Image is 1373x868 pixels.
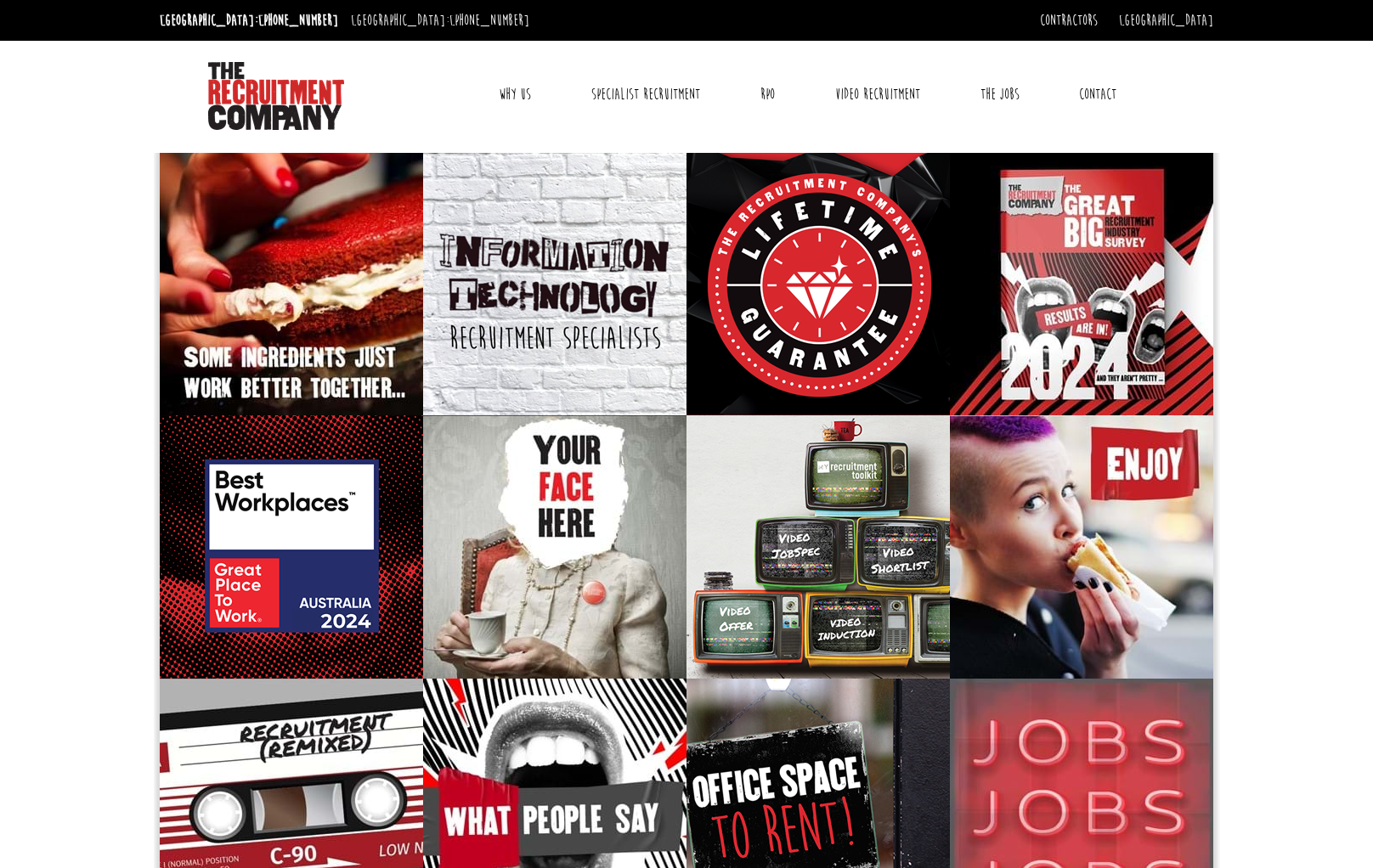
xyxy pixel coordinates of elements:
a: Contractors [1040,11,1098,30]
li: [GEOGRAPHIC_DATA]: [347,7,534,34]
a: The Jobs [968,73,1032,116]
img: The Recruitment Company [208,62,344,130]
a: Why Us [486,73,544,116]
a: [GEOGRAPHIC_DATA] [1119,11,1213,30]
a: [PHONE_NUMBER] [449,11,529,30]
a: Specialist Recruitment [579,73,713,116]
a: [PHONE_NUMBER] [258,11,338,30]
a: Contact [1066,73,1129,116]
a: RPO [748,73,788,116]
a: Video Recruitment [822,73,933,116]
li: [GEOGRAPHIC_DATA]: [155,7,342,34]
